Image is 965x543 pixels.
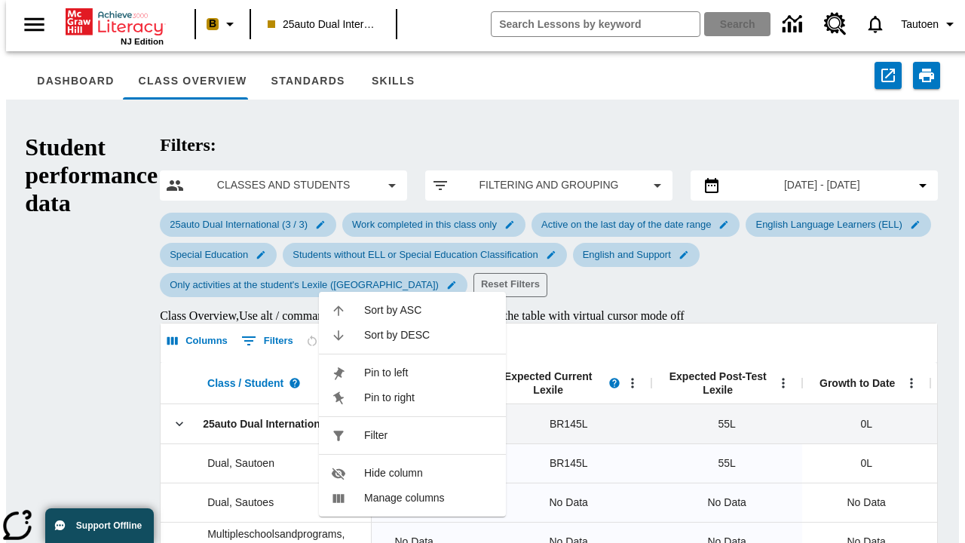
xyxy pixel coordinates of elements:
span: No Data, Dual, Sautoes [847,495,886,511]
span: 0 Lexile, Dual, Sautoen [860,456,872,471]
div: Class Overview , Use alt / command with arrow keys or navigate within the table with virtual curs... [160,309,938,323]
span: Classes and Students [196,177,371,193]
h2: Filters: [160,135,938,155]
span: [DATE] - [DATE] [784,177,860,193]
span: Work completed in this class only [343,219,506,230]
button: Read more about Expected Current Lexile [603,372,626,394]
span: English and Support [574,249,680,260]
span: 25auto Dual International [268,17,379,32]
button: Select columns [164,330,231,353]
div: Home [66,5,164,46]
button: Dashboard [25,63,126,100]
span: Tautoen [901,17,939,32]
span: 0 Lexile, 25auto Dual International (3/3) [860,416,872,432]
button: Export to CSV [875,62,902,89]
span: 25auto Dual International (3 / 3) [161,219,317,230]
a: Data Center [774,4,815,45]
span: Class / Student [207,376,283,390]
span: Pin to left [364,365,494,381]
button: Expected Current Lexile, Open Menu, [621,372,644,394]
div: Edit Only activities at the student's Lexile (Reading) filter selected submenu item [160,273,467,297]
span: Active on the last day of the date range [532,219,720,230]
span: Special Education [161,249,257,260]
span: Sort by DESC [364,327,494,343]
span: Only activities at the student's Lexile ([GEOGRAPHIC_DATA]) [161,279,448,290]
span: 25auto Dual International (3/3) [203,416,354,431]
span: 55 Lexile, Dual, Sautoen [718,456,736,471]
div: Edit Special Education filter selected submenu item [160,243,277,267]
span: Hide column [364,465,494,481]
span: Beginning reader 145 Lexile, 25auto Dual International (3/3) [550,416,588,432]
span: Students without ELL or Special Education Classification [283,249,547,260]
span: Expected Post-Test Lexile [659,370,777,397]
button: Select the date range menu item [697,176,932,195]
span: Filtering and Grouping [461,177,636,193]
div: Edit English and Support filter selected submenu item [573,243,700,267]
button: Click here to collapse the class row [168,413,191,435]
div: Edit 25auto Dual International (3 / 3) filter selected submenu item [160,213,336,237]
div: Expected Current Lexile [486,362,651,404]
button: Apply filters menu item [431,176,666,195]
span: 55 Lexile, 25auto Dual International (3/3) [718,416,736,432]
a: Resource Center, Will open in new tab [815,4,856,44]
span: No Data, Dual, Sautoes [550,495,588,511]
span: Dual, Sautoes [207,495,274,510]
span: Support Offline [76,520,142,531]
button: Skills [357,63,430,100]
button: Class Overview [127,63,259,100]
div: Edit Active on the last day of the date range filter selected submenu item [532,213,740,237]
div: Edit Work completed in this class only filter selected submenu item [342,213,525,237]
span: No Data, Dual, Sautoes [708,495,746,511]
div: Edit English Language Learners (ELL) filter selected submenu item [746,213,930,237]
button: Support Offline [45,508,154,543]
span: English Language Learners (ELL) [746,219,911,230]
ul: Expected Current Lexile, Open Menu, [319,292,506,517]
span: Expected Current Lexile [493,370,603,397]
span: Growth to Date [819,376,895,390]
span: NJ Edition [121,37,164,46]
span: Filter [364,428,494,443]
button: Select classes and students menu item [166,176,401,195]
button: Boost Class color is peach. Change class color [201,11,245,38]
button: Profile/Settings [895,11,965,38]
svg: Collapse Date Range Filter [914,176,932,195]
button: Open Menu [772,372,795,394]
a: Notifications [856,5,895,44]
span: Pin to right [364,390,494,406]
input: search field [492,12,700,36]
button: Open side menu [12,2,57,47]
span: Manage columns [364,490,494,506]
span: Beginning reader 145 Lexile, Dual, Sautoen [550,456,588,471]
button: Open Menu [900,372,923,394]
button: Read more about Class / Student [283,372,306,394]
button: Show filters [237,329,297,353]
button: Print [913,62,940,89]
button: Standards [259,63,357,100]
span: Dual, Sautoen [207,456,274,471]
span: B [209,14,216,33]
div: Edit Students without ELL or Special Education Classification filter selected submenu item [283,243,566,267]
span: Sort by ASC [364,302,494,318]
svg: Click here to collapse the class row [172,416,187,431]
